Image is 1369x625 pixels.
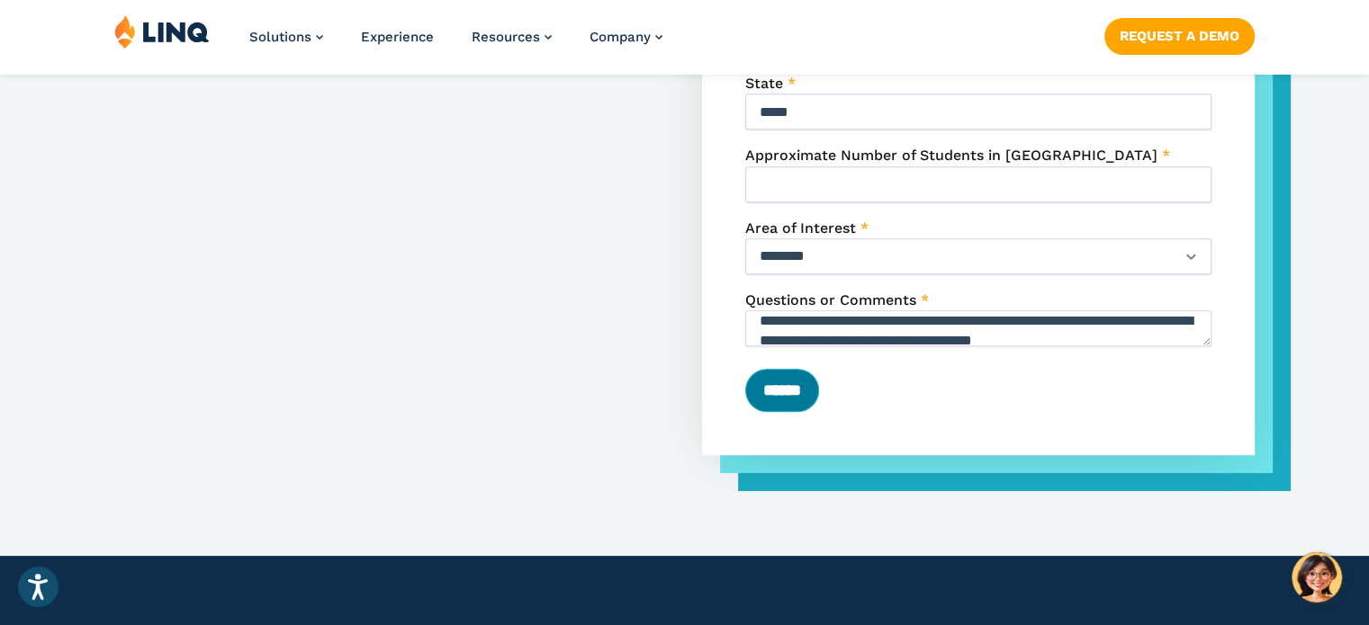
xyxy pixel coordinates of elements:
span: Resources [472,29,540,45]
nav: Button Navigation [1104,14,1255,54]
a: Request a Demo [1104,18,1255,54]
button: Hello, have a question? Let’s chat. [1292,552,1342,603]
span: Solutions [249,29,311,45]
a: Experience [361,29,434,45]
nav: Primary Navigation [249,14,662,74]
span: Questions or Comments [745,291,916,308]
span: Approximate Number of Students in [GEOGRAPHIC_DATA] [745,147,1157,164]
span: Area of Interest [745,219,856,237]
a: Company [590,29,662,45]
a: Resources [472,29,552,45]
span: State [745,75,783,92]
span: Company [590,29,651,45]
img: LINQ | K‑12 Software [114,14,210,49]
a: Solutions [249,29,323,45]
